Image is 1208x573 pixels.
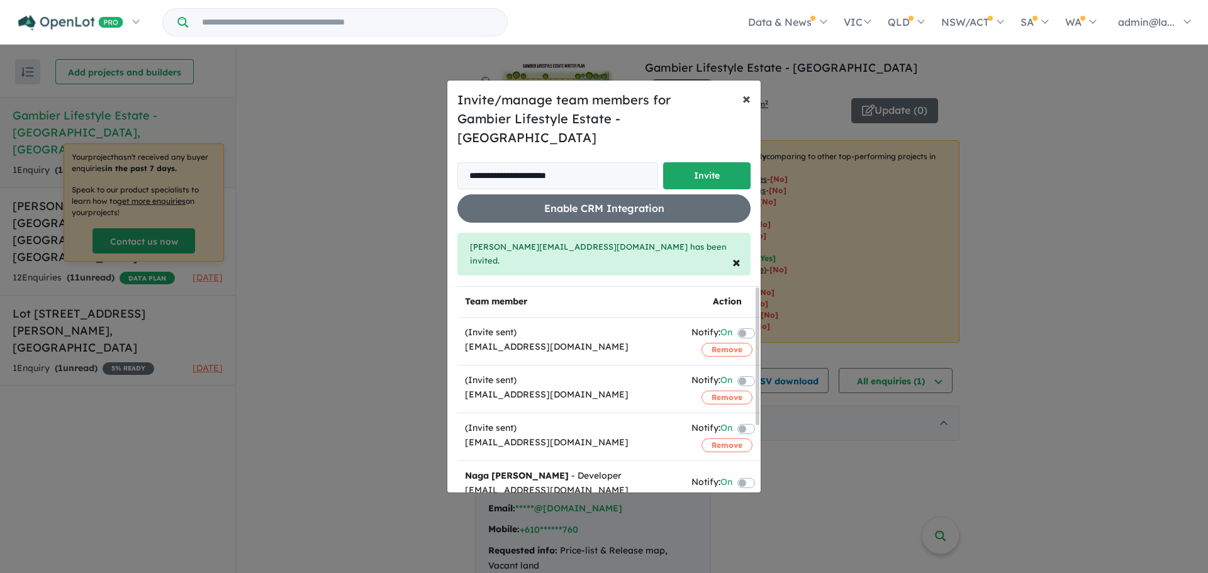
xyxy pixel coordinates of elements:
div: (Invite sent) [465,421,676,436]
button: Remove [702,391,752,404]
strong: Naga [PERSON_NAME] [465,470,569,481]
span: On [720,373,732,390]
span: × [732,252,741,271]
div: [EMAIL_ADDRESS][DOMAIN_NAME] [465,340,676,355]
th: Team member [457,286,684,317]
div: [PERSON_NAME][EMAIL_ADDRESS][DOMAIN_NAME] has been invited. [457,233,751,275]
button: Remove [702,438,752,452]
img: Openlot PRO Logo White [18,15,123,31]
div: [EMAIL_ADDRESS][DOMAIN_NAME] [465,435,676,450]
span: On [720,475,732,492]
button: Close [722,244,751,279]
div: [EMAIL_ADDRESS][DOMAIN_NAME] [465,483,676,498]
div: Notify: [691,373,732,390]
button: Enable CRM Integration [457,194,751,223]
div: Notify: [691,475,732,492]
button: Remove [702,343,752,357]
span: On [720,325,732,342]
h5: Invite/manage team members for Gambier Lifestyle Estate - [GEOGRAPHIC_DATA] [457,91,751,147]
span: admin@la... [1118,16,1175,28]
div: Notify: [691,325,732,342]
div: [EMAIL_ADDRESS][DOMAIN_NAME] [465,387,676,403]
button: Invite [663,162,751,189]
span: On [720,421,732,438]
div: (Invite sent) [465,373,676,388]
th: Action [684,286,770,317]
input: Try estate name, suburb, builder or developer [191,9,505,36]
div: - Developer [465,469,676,484]
div: (Invite sent) [465,325,676,340]
div: Notify: [691,421,732,438]
span: × [742,89,751,108]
